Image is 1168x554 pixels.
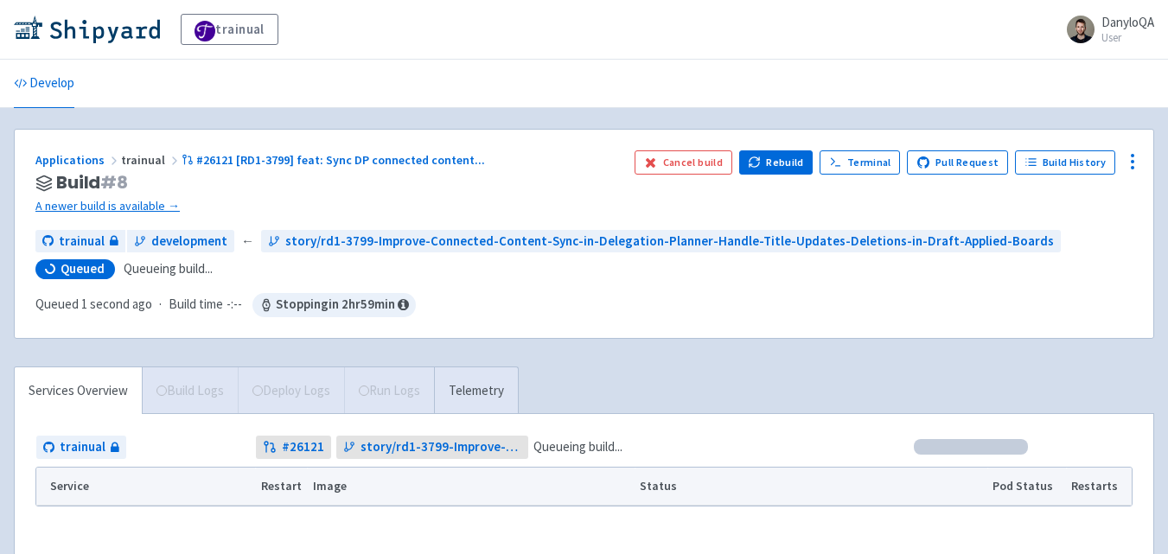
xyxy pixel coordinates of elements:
span: Queueing build... [124,259,213,279]
span: DanyloQA [1101,14,1154,30]
small: User [1101,32,1154,43]
th: Pod Status [987,468,1066,506]
span: Stopping in 2 hr 59 min [252,293,416,317]
a: Terminal [820,150,900,175]
span: ← [241,232,254,252]
th: Restarts [1066,468,1132,506]
span: Queued [61,260,105,277]
th: Image [307,468,635,506]
img: Shipyard logo [14,16,160,43]
a: DanyloQA User [1056,16,1154,43]
a: Telemetry [434,367,518,415]
span: development [151,232,227,252]
button: Cancel build [635,150,732,175]
span: Queueing build... [533,437,622,457]
a: Develop [14,60,74,108]
th: Service [36,468,255,506]
a: Pull Request [907,150,1008,175]
a: A newer build is available → [35,196,621,216]
th: Status [635,468,987,506]
span: #26121 [RD1-3799] feat: Sync DP connected content ... [196,152,485,168]
span: -:-- [227,295,242,315]
a: development [127,230,234,253]
th: Restart [255,468,307,506]
time: 1 second ago [81,296,152,312]
div: · [35,293,416,317]
a: trainual [35,230,125,253]
span: # 8 [100,170,128,194]
span: Queued [35,296,152,312]
button: Rebuild [739,150,814,175]
span: story/rd1-3799-Improve-Connected-Content-Sync-in-Delegation-Planner-Handle-Title-Updates-Deletion... [361,437,521,457]
span: trainual [60,437,105,457]
a: Applications [35,152,121,168]
a: trainual [36,436,126,459]
span: trainual [59,232,105,252]
strong: # 26121 [282,437,324,457]
span: story/rd1-3799-Improve-Connected-Content-Sync-in-Delegation-Planner-Handle-Title-Updates-Deletion... [285,232,1054,252]
a: #26121 [256,436,331,459]
span: Build [56,173,128,193]
a: Build History [1015,150,1115,175]
span: trainual [121,152,182,168]
a: trainual [181,14,278,45]
a: story/rd1-3799-Improve-Connected-Content-Sync-in-Delegation-Planner-Handle-Title-Updates-Deletion... [261,230,1061,253]
a: #26121 [RD1-3799] feat: Sync DP connected content... [182,152,488,168]
a: Services Overview [15,367,142,415]
a: story/rd1-3799-Improve-Connected-Content-Sync-in-Delegation-Planner-Handle-Title-Updates-Deletion... [336,436,528,459]
span: Build time [169,295,223,315]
